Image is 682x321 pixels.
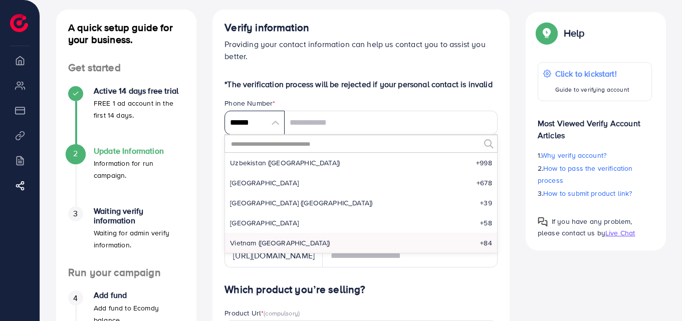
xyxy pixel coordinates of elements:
span: If you have any problem, please contact us by [538,216,632,238]
span: Live Chat [605,228,635,238]
p: Click to kickstart! [555,68,629,80]
p: Waiting for admin verify information. [94,227,184,251]
h4: Get started [56,62,196,74]
span: Uzbekistan ([GEOGRAPHIC_DATA]) [230,158,340,168]
p: Information for run campaign. [94,157,184,181]
span: 2 [73,148,78,159]
h4: Active 14 days free trial [94,86,184,96]
h4: Update Information [94,146,184,156]
span: 3 [73,208,78,219]
p: 1. [538,149,652,161]
h4: Waiting verify information [94,206,184,225]
img: Popup guide [538,217,548,227]
span: Why verify account? [541,150,606,160]
p: Help [564,27,585,39]
p: 3. [538,187,652,199]
h4: A quick setup guide for your business. [56,22,196,46]
span: +678 [477,178,492,188]
iframe: Chat [639,276,674,313]
p: Providing your contact information can help us contact you to assist you better. [224,38,498,62]
p: Guide to verifying account [555,84,629,96]
span: How to submit product link? [543,188,632,198]
li: Waiting verify information [56,206,196,266]
span: +998 [476,158,492,168]
img: logo [10,14,28,32]
img: Popup guide [538,24,556,42]
li: Update Information [56,146,196,206]
p: 2. [538,162,652,186]
li: Active 14 days free trial [56,86,196,146]
div: [URL][DOMAIN_NAME] [224,243,323,267]
p: *The verification process will be rejected if your personal contact is invalid [224,78,498,90]
span: [GEOGRAPHIC_DATA] [230,178,299,188]
span: +84 [480,238,492,248]
label: Product Url [224,308,300,318]
span: +58 [480,218,492,228]
h4: Add fund [94,290,184,300]
p: FREE 1 ad account in the first 14 days. [94,97,184,121]
span: +39 [480,198,492,208]
span: How to pass the verification process [538,163,633,185]
span: (compulsory) [264,308,300,317]
span: [GEOGRAPHIC_DATA] ([GEOGRAPHIC_DATA]) [230,198,372,208]
h4: Which product you’re selling? [224,283,498,296]
h4: Verify information [224,22,498,34]
span: 4 [73,292,78,304]
h4: Run your campaign [56,266,196,279]
span: Vietnam ([GEOGRAPHIC_DATA]) [230,238,330,248]
label: Phone Number [224,98,275,108]
span: [GEOGRAPHIC_DATA] [230,218,299,228]
p: Most Viewed Verify Account Articles [538,109,652,141]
